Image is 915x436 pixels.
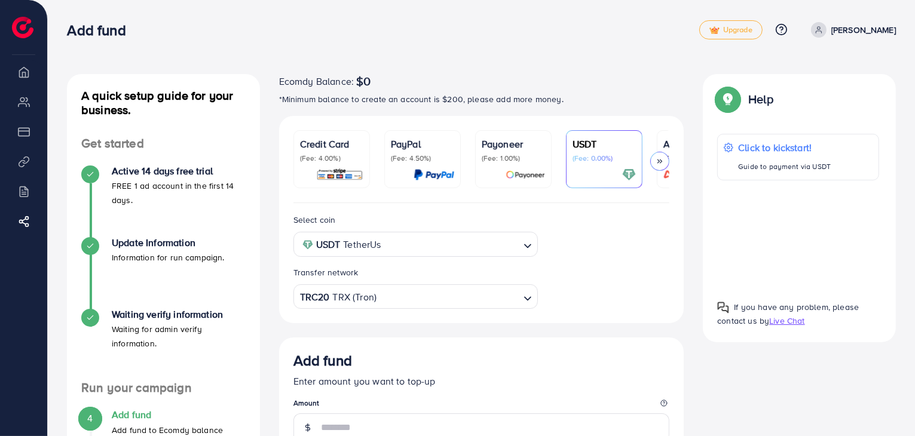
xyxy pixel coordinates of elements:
p: Payoneer [482,137,545,151]
li: Active 14 days free trial [67,165,260,237]
strong: TRC20 [300,288,330,306]
p: USDT [573,137,636,151]
div: Search for option [293,284,538,309]
h4: Get started [67,136,260,151]
p: PayPal [391,137,454,151]
label: Transfer network [293,266,359,278]
h4: Add fund [112,409,223,420]
img: Popup guide [717,88,739,110]
img: card [506,168,545,182]
li: Update Information [67,237,260,309]
img: card [316,168,363,182]
img: card [622,168,636,182]
iframe: Chat [864,382,906,427]
strong: USDT [316,236,341,253]
p: Credit Card [300,137,363,151]
li: Waiting verify information [67,309,260,380]
p: Information for run campaign. [112,250,225,265]
a: [PERSON_NAME] [806,22,896,38]
span: 4 [87,412,93,425]
img: coin [302,240,313,250]
img: tick [709,26,720,35]
span: $0 [356,74,371,88]
h4: Update Information [112,237,225,248]
p: Click to kickstart! [738,140,831,155]
p: [PERSON_NAME] [831,23,896,37]
span: Ecomdy Balance: [279,74,354,88]
p: (Fee: 0.00%) [573,153,636,163]
p: (Fee: 1.00%) [482,153,545,163]
label: Select coin [293,214,336,226]
h3: Add fund [67,22,135,39]
p: Waiting for admin verify information. [112,322,246,351]
img: card [414,168,454,182]
h4: A quick setup guide for your business. [67,88,260,117]
p: Airwallex [663,137,727,151]
a: tickUpgrade [699,20,763,39]
p: Guide to payment via USDT [738,159,831,174]
span: Live Chat [769,315,804,327]
input: Search for option [385,235,519,254]
p: Enter amount you want to top-up [293,374,670,388]
p: *Minimum balance to create an account is $200, please add more money. [279,92,684,106]
span: Upgrade [709,26,752,35]
p: (Fee: 4.00%) [300,153,363,163]
p: (Fee: 4.50%) [391,153,454,163]
legend: Amount [293,398,670,413]
h4: Run your campaign [67,380,260,395]
p: Help [748,92,773,106]
p: FREE 1 ad account in the first 14 days. [112,179,246,207]
h4: Waiting verify information [112,309,246,320]
span: TRX (Tron) [333,288,377,306]
input: Search for option [378,288,519,306]
span: If you have any problem, please contact us by [717,301,859,327]
span: TetherUs [343,236,381,253]
div: Search for option [293,232,538,256]
img: card [660,168,727,182]
img: Popup guide [717,302,729,314]
img: logo [12,17,33,38]
h3: Add fund [293,352,352,369]
h4: Active 14 days free trial [112,165,246,177]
